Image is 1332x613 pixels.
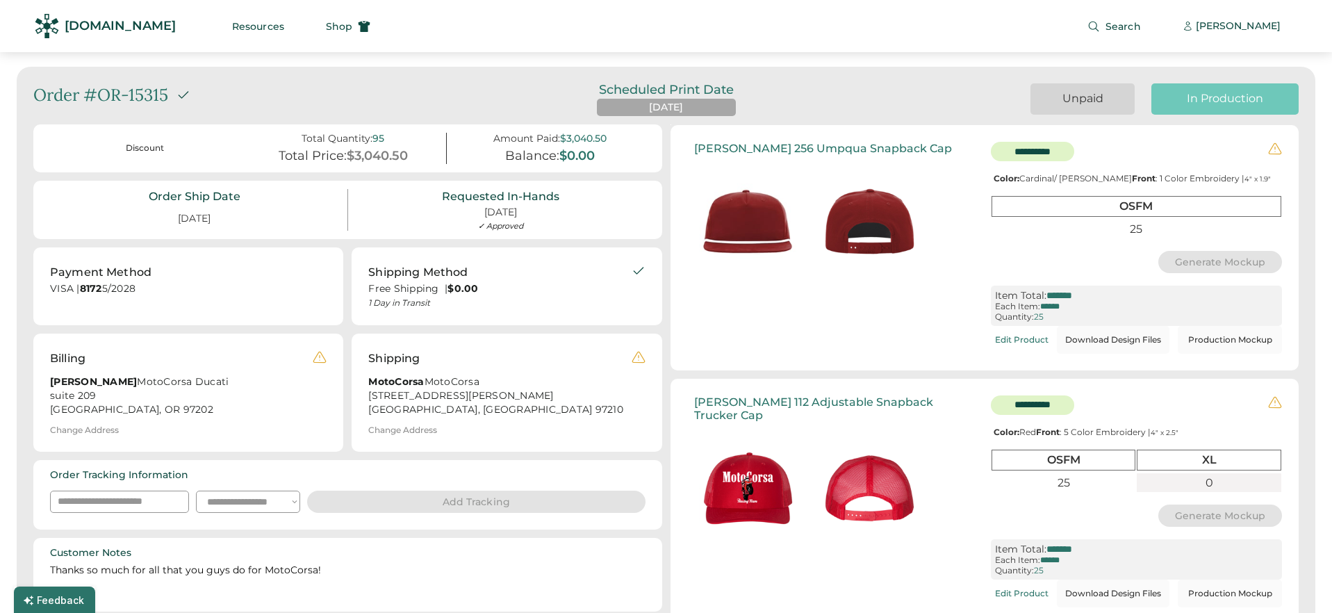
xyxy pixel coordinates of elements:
[1158,251,1283,273] button: Generate Mockup
[505,149,559,164] div: Balance:
[1178,326,1282,354] button: Production Mockup
[694,142,952,155] div: [PERSON_NAME] 256 Umpqua Snapback Cap
[50,282,327,300] div: VISA | 5/2028
[309,13,387,40] button: Shop
[995,302,1040,311] div: Each Item:
[687,161,809,282] img: yH5BAEAAAAALAAAAAABAAEAAAIBRAA7
[649,101,683,115] div: [DATE]
[50,375,137,388] strong: [PERSON_NAME]
[1178,580,1282,607] button: Production Mockup
[992,220,1281,238] div: 25
[579,83,753,96] div: Scheduled Print Date
[1196,19,1281,33] div: [PERSON_NAME]
[368,350,420,367] div: Shipping
[215,13,301,40] button: Resources
[1137,473,1281,492] div: 0
[50,350,85,367] div: Billing
[326,22,352,31] span: Shop
[809,427,930,549] img: generate-image
[368,264,468,281] div: Shipping Method
[35,14,59,38] img: Rendered Logo - Screens
[161,206,227,231] div: [DATE]
[347,149,408,164] div: $3,040.50
[992,196,1281,216] div: OSFM
[302,133,372,145] div: Total Quantity:
[58,142,231,154] div: Discount
[1158,505,1283,527] button: Generate Mockup
[1057,580,1169,607] button: Download Design Files
[50,468,188,482] div: Order Tracking Information
[372,133,384,145] div: 95
[149,189,240,204] div: Order Ship Date
[994,173,1019,183] strong: Color:
[559,149,595,164] div: $0.00
[995,555,1040,565] div: Each Item:
[1034,312,1044,322] div: 25
[50,564,646,595] div: Thanks so much for all that you guys do for MotoCorsa!
[279,149,347,164] div: Total Price:
[994,427,1019,437] strong: Color:
[1151,428,1178,437] font: 4" x 2.5"
[995,589,1049,598] div: Edit Product
[307,491,646,513] button: Add Tracking
[809,161,930,282] img: generate-image
[1036,427,1060,437] strong: Front
[50,375,313,417] div: MotoCorsa Ducati suite 209 [GEOGRAPHIC_DATA], OR 97202
[1057,326,1169,354] button: Download Design Files
[368,282,631,296] div: Free Shipping |
[995,335,1049,345] div: Edit Product
[991,427,1282,437] div: Red : 5 Color Embroidery |
[80,282,102,295] strong: 8172
[50,546,131,560] div: Customer Notes
[995,543,1046,555] div: Item Total:
[442,189,559,204] div: Requested In-Hands
[1137,450,1281,470] div: XL
[991,174,1282,183] div: Cardinal/ [PERSON_NAME] : 1 Color Embroidery |
[368,375,424,388] strong: MotoCorsa
[50,264,151,281] div: Payment Method
[1034,566,1044,575] div: 25
[1132,173,1156,183] strong: Front
[368,297,631,309] div: 1 Day in Transit
[995,290,1046,302] div: Item Total:
[368,425,437,435] div: Change Address
[65,17,176,35] div: [DOMAIN_NAME]
[368,375,631,417] div: MotoCorsa [STREET_ADDRESS][PERSON_NAME] [GEOGRAPHIC_DATA], [GEOGRAPHIC_DATA] 97210
[478,221,523,231] div: ✓ Approved
[447,282,478,295] strong: $0.00
[995,312,1034,322] div: Quantity:
[1244,174,1271,183] font: 4" x 1.9"
[484,206,517,220] div: [DATE]
[1071,13,1158,40] button: Search
[1168,91,1282,106] div: In Production
[33,83,168,107] div: Order #OR-15315
[560,133,607,145] div: $3,040.50
[1047,91,1118,106] div: Unpaid
[1105,22,1141,31] span: Search
[687,427,809,549] img: generate-image
[50,425,119,435] div: Change Address
[694,395,978,422] div: [PERSON_NAME] 112 Adjustable Snapback Trucker Cap
[992,450,1136,470] div: OSFM
[493,133,560,145] div: Amount Paid:
[995,566,1034,575] div: Quantity:
[992,473,1136,492] div: 25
